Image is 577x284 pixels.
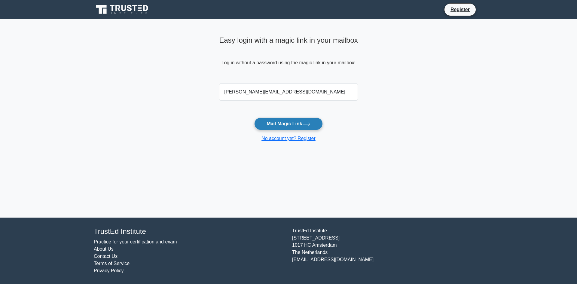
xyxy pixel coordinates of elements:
div: TrustEd Institute [STREET_ADDRESS] 1017 HC Amsterdam The Netherlands [EMAIL_ADDRESS][DOMAIN_NAME] [288,227,487,274]
button: Mail Magic Link [254,118,322,130]
input: Email [219,83,358,101]
h4: TrustEd Institute [94,227,285,236]
a: Practice for your certification and exam [94,239,177,244]
a: About Us [94,246,114,252]
h4: Easy login with a magic link in your mailbox [219,36,358,45]
div: Log in without a password using the magic link in your mailbox! [219,34,358,81]
a: Register [447,6,473,13]
a: No account yet? Register [261,136,316,141]
a: Contact Us [94,254,118,259]
a: Terms of Service [94,261,130,266]
a: Privacy Policy [94,268,124,273]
